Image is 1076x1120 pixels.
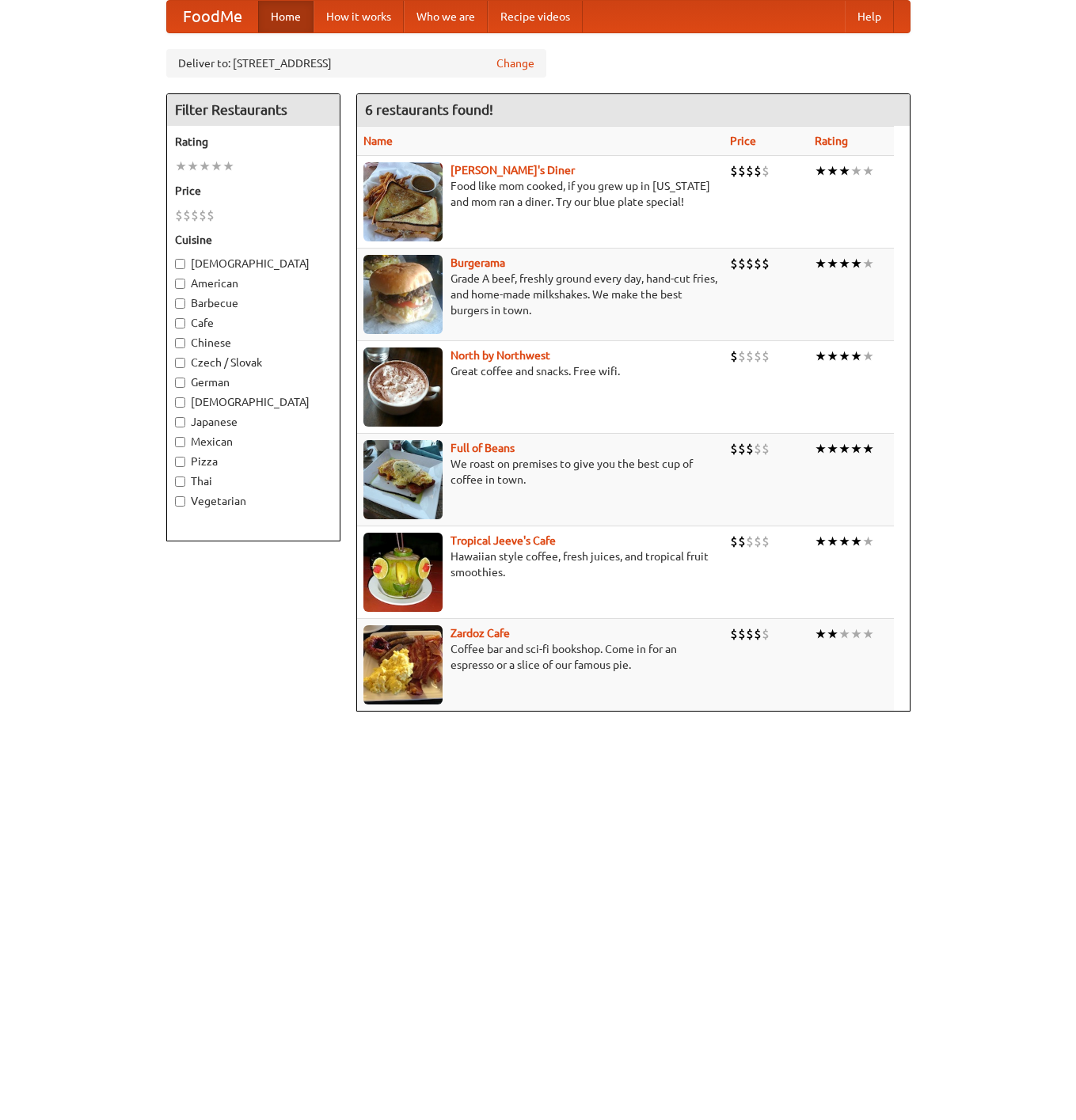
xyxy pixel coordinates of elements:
[363,549,717,580] p: Hawaiian style coffee, fresh juices, and tropical fruit smoothies.
[746,162,754,180] li: $
[730,533,738,550] li: $
[167,1,258,32] a: FoodMe
[175,355,332,370] label: Czech / Slovak
[845,1,894,32] a: Help
[815,255,827,272] li: ★
[496,55,534,71] a: Change
[175,414,332,430] label: Japanese
[207,207,215,224] li: $
[815,533,827,550] li: ★
[167,94,340,126] h4: Filter Restaurants
[175,183,332,199] h5: Price
[363,135,393,147] a: Name
[730,135,756,147] a: Price
[746,255,754,272] li: $
[488,1,583,32] a: Recipe videos
[862,533,874,550] li: ★
[175,454,332,469] label: Pizza
[754,440,762,457] li: $
[187,158,199,175] li: ★
[199,158,211,175] li: ★
[183,207,191,224] li: $
[175,473,332,489] label: Thai
[175,378,185,388] input: German
[815,440,827,457] li: ★
[191,207,199,224] li: $
[838,440,850,457] li: ★
[815,347,827,365] li: ★
[738,347,746,365] li: $
[451,442,515,454] a: Full of Beans
[175,397,185,408] input: [DEMOGRAPHIC_DATA]
[850,625,862,643] li: ★
[175,417,185,427] input: Japanese
[815,162,827,180] li: ★
[175,434,332,450] label: Mexican
[222,158,234,175] li: ★
[175,476,185,487] input: Thai
[166,49,546,78] div: Deliver to: [STREET_ADDRESS]
[850,440,862,457] li: ★
[451,256,505,269] a: Burgerama
[175,232,332,248] h5: Cuisine
[451,534,556,547] b: Tropical Jeeve's Cafe
[175,338,185,348] input: Chinese
[827,440,838,457] li: ★
[738,440,746,457] li: $
[175,315,332,331] label: Cafe
[363,625,443,704] img: zardoz.jpg
[175,358,185,368] input: Czech / Slovak
[762,162,770,180] li: $
[815,625,827,643] li: ★
[862,162,874,180] li: ★
[754,347,762,365] li: $
[314,1,404,32] a: How it works
[762,440,770,457] li: $
[746,347,754,365] li: $
[850,162,862,180] li: ★
[746,625,754,643] li: $
[754,255,762,272] li: $
[175,279,185,289] input: American
[827,347,838,365] li: ★
[363,456,717,488] p: We roast on premises to give you the best cup of coffee in town.
[850,533,862,550] li: ★
[175,318,185,328] input: Cafe
[838,533,850,550] li: ★
[746,440,754,457] li: $
[363,533,443,612] img: jeeves.jpg
[827,625,838,643] li: ★
[862,440,874,457] li: ★
[730,162,738,180] li: $
[730,347,738,365] li: $
[175,394,332,410] label: [DEMOGRAPHIC_DATA]
[363,641,717,673] p: Coffee bar and sci-fi bookshop. Come in for an espresso or a slice of our famous pie.
[363,271,717,318] p: Grade A beef, freshly ground every day, hand-cut fries, and home-made milkshakes. We make the bes...
[862,625,874,643] li: ★
[827,533,838,550] li: ★
[762,255,770,272] li: $
[211,158,222,175] li: ★
[363,363,717,379] p: Great coffee and snacks. Free wifi.
[738,162,746,180] li: $
[363,255,443,334] img: burgerama.jpg
[404,1,488,32] a: Who we are
[862,255,874,272] li: ★
[762,533,770,550] li: $
[762,625,770,643] li: $
[175,256,332,271] label: [DEMOGRAPHIC_DATA]
[754,162,762,180] li: $
[365,102,493,117] ng-pluralize: 6 restaurants found!
[827,255,838,272] li: ★
[838,162,850,180] li: ★
[363,440,443,519] img: beans.jpg
[363,347,443,427] img: north.jpg
[850,347,862,365] li: ★
[746,533,754,550] li: $
[838,625,850,643] li: ★
[754,533,762,550] li: $
[738,625,746,643] li: $
[175,295,332,311] label: Barbecue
